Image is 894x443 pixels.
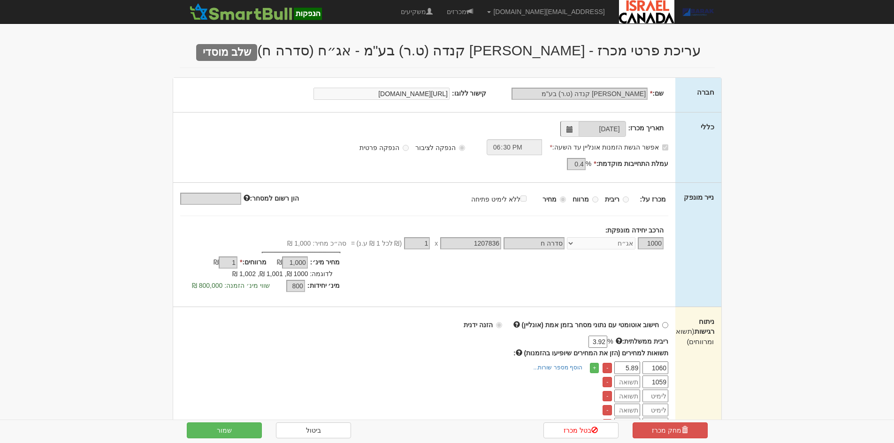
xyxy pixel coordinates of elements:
span: לדוגמה: 1000 ₪, 1,001 ₪, 1,002 ₪ [232,270,333,278]
label: תאריך מכרז: [628,123,664,133]
label: ניתוח רגישות [682,316,714,346]
input: הנפקה לציבור [459,145,465,151]
input: לימיט [642,418,668,430]
a: - [603,377,612,387]
label: חברה [697,87,714,97]
label: נייר מונפק [684,192,714,202]
label: ריבית ממשלתית: [616,337,669,346]
strong: ריבית [605,195,619,203]
label: קישור ללוגו: [452,89,487,98]
span: (₪ לכל 1 ₪ ע.נ) [355,239,402,248]
input: שם הסדרה * [504,237,565,249]
label: הנפקה לציבור [415,143,465,152]
input: תשואה [614,404,640,416]
input: ללא לימיט פתיחה [520,195,527,202]
label: מרווחים: [240,257,267,267]
input: תשואה [614,390,640,402]
label: הון רשום למסחר: [244,194,299,203]
button: שמור [187,422,262,438]
a: - [603,363,612,373]
strong: הזנה ידנית [464,321,493,329]
label: ללא לימיט פתיחה [471,194,536,204]
input: מרווח [592,196,598,203]
input: תשואה [614,375,640,388]
label: : [513,348,668,358]
a: - [603,419,612,429]
div: ₪ [267,257,310,269]
span: = [351,239,355,248]
input: לימיט [642,404,668,416]
span: שווי מינ׳ הזמנה: 800,000 ₪ [192,282,270,289]
strong: הרכב יחידה מונפקת: [605,226,664,234]
label: שם: [650,89,664,98]
input: תשואה [614,361,640,374]
span: % [586,159,591,168]
strong: מחיר [543,195,557,203]
label: עמלת התחייבות מוקדמת: [594,159,668,168]
span: תשואות למחירים (הזן את המחירים שיופיעו בהזמנות) [524,349,669,357]
a: - [603,405,612,415]
label: מינ׳ יחידות: [307,281,340,290]
label: אפשר הגשת הזמנות אונליין עד השעה: [550,143,668,152]
a: - [603,391,612,401]
img: SmartBull Logo [187,2,325,21]
input: הנפקה פרטית [403,145,409,151]
input: לימיט [642,361,668,374]
input: מחיר [560,196,566,203]
span: שלב מוסדי [196,44,257,61]
input: לימיט [642,375,668,388]
span: % [607,337,613,346]
input: חישוב אוטומטי עם נתוני מסחר בזמן אמת (אונליין) [662,322,668,328]
a: בטל מכרז [543,422,619,438]
strong: מכרז על: [640,195,666,203]
span: (תשואות ומרווחים) [669,327,714,345]
label: מחיר מינ׳: [310,257,340,267]
input: תשואה [614,418,640,430]
a: הוסף מספר שורות... [530,362,585,373]
span: x [435,239,438,248]
input: אפשר הגשת הזמנות אונליין עד השעה:* [662,144,668,150]
label: כללי [701,122,714,132]
a: ביטול [276,422,351,438]
input: מספר נייר [440,237,501,249]
a: + [590,363,599,373]
div: ₪ [196,257,240,269]
input: הזנה ידנית [496,322,502,328]
input: לימיט [642,390,668,402]
h2: עריכת פרטי מכרז - [PERSON_NAME] קנדה (ט.ר) בע"מ - אג״ח (סדרה ח) [180,43,715,58]
strong: מרווח [573,195,589,203]
a: מחק מכרז [633,422,708,438]
input: ריבית [623,196,629,203]
input: מחיר [404,237,430,249]
input: כמות [638,237,664,249]
span: סה״כ מחיר: 1,000 ₪ [287,239,346,248]
label: הנפקה פרטית [359,143,409,152]
strong: חישוב אוטומטי עם נתוני מסחר בזמן אמת (אונליין) [522,321,659,329]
